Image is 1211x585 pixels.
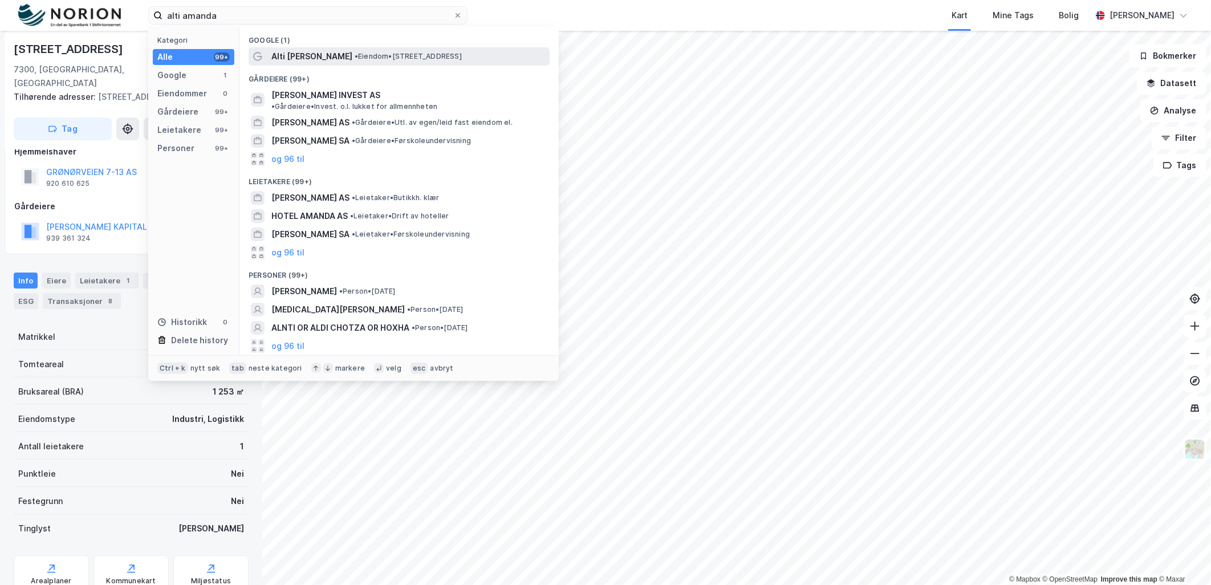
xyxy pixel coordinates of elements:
[271,209,348,223] span: HOTEL AMANDA AS
[162,7,453,24] input: Søk på adresse, matrikkel, gårdeiere, leietakere eller personer
[157,36,234,44] div: Kategori
[75,273,139,289] div: Leietakere
[271,321,409,335] span: ALNTI OR ALDI CHOTZA OR HOXHA
[1184,438,1206,460] img: Z
[407,305,464,314] span: Person • [DATE]
[352,230,355,238] span: •
[352,118,513,127] span: Gårdeiere • Utl. av egen/leid fast eiendom el.
[271,50,352,63] span: Alti [PERSON_NAME]
[14,63,186,90] div: 7300, [GEOGRAPHIC_DATA], [GEOGRAPHIC_DATA]
[239,262,559,282] div: Personer (99+)
[221,71,230,80] div: 1
[271,227,350,241] span: [PERSON_NAME] SA
[14,293,38,309] div: ESG
[214,125,230,135] div: 99+
[18,357,64,371] div: Tomteareal
[271,303,405,316] span: [MEDICAL_DATA][PERSON_NAME]
[157,363,188,374] div: Ctrl + k
[190,364,221,373] div: nytt søk
[18,4,121,27] img: norion-logo.80e7a08dc31c2e691866.png
[18,522,51,535] div: Tinglyst
[339,287,396,296] span: Person • [DATE]
[18,440,84,453] div: Antall leietakere
[239,27,559,47] div: Google (1)
[1101,575,1157,583] a: Improve this map
[214,52,230,62] div: 99+
[172,412,244,426] div: Industri, Logistikk
[14,92,98,101] span: Tilhørende adresser:
[355,52,358,60] span: •
[271,116,350,129] span: [PERSON_NAME] AS
[123,275,134,286] div: 1
[14,117,112,140] button: Tag
[271,88,380,102] span: [PERSON_NAME] INVEST AS
[157,141,194,155] div: Personer
[271,102,275,111] span: •
[18,494,63,508] div: Festegrunn
[18,385,84,399] div: Bruksareal (BRA)
[271,191,350,205] span: [PERSON_NAME] AS
[412,323,415,332] span: •
[339,287,343,295] span: •
[46,179,90,188] div: 920 610 625
[352,193,440,202] span: Leietaker • Butikkh. klær
[411,363,428,374] div: esc
[352,136,355,145] span: •
[1154,530,1211,585] div: Kontrollprogram for chat
[1059,9,1079,22] div: Bolig
[355,52,462,61] span: Eiendom • [STREET_ADDRESS]
[178,522,244,535] div: [PERSON_NAME]
[18,467,56,481] div: Punktleie
[1009,575,1041,583] a: Mapbox
[214,107,230,116] div: 99+
[229,363,246,374] div: tab
[14,200,248,213] div: Gårdeiere
[1129,44,1206,67] button: Bokmerker
[350,212,449,221] span: Leietaker • Drift av hoteller
[239,66,559,86] div: Gårdeiere (99+)
[993,9,1034,22] div: Mine Tags
[271,285,337,298] span: [PERSON_NAME]
[271,339,304,353] button: og 96 til
[271,152,304,166] button: og 96 til
[1153,154,1206,177] button: Tags
[1140,99,1206,122] button: Analyse
[157,87,207,100] div: Eiendommer
[143,273,186,289] div: Datasett
[157,105,198,119] div: Gårdeiere
[430,364,453,373] div: avbryt
[271,246,304,259] button: og 96 til
[352,230,470,239] span: Leietaker • Førskoleundervisning
[407,305,411,314] span: •
[231,467,244,481] div: Nei
[1154,530,1211,585] iframe: Chat Widget
[271,134,350,148] span: [PERSON_NAME] SA
[412,323,468,332] span: Person • [DATE]
[157,68,186,82] div: Google
[157,50,173,64] div: Alle
[171,334,228,347] div: Delete history
[352,193,355,202] span: •
[1110,9,1175,22] div: [PERSON_NAME]
[14,40,125,58] div: [STREET_ADDRESS]
[231,494,244,508] div: Nei
[249,364,302,373] div: neste kategori
[1137,72,1206,95] button: Datasett
[239,168,559,189] div: Leietakere (99+)
[43,293,121,309] div: Transaksjoner
[352,136,471,145] span: Gårdeiere • Førskoleundervisning
[18,330,55,344] div: Matrikkel
[157,315,207,329] div: Historikk
[1043,575,1098,583] a: OpenStreetMap
[46,234,91,243] div: 939 361 324
[213,385,244,399] div: 1 253 ㎡
[14,145,248,159] div: Hjemmelshaver
[14,273,38,289] div: Info
[1152,127,1206,149] button: Filter
[271,102,437,111] span: Gårdeiere • Invest. o.l. lukket for allmennheten
[105,295,116,307] div: 8
[221,89,230,98] div: 0
[352,118,355,127] span: •
[14,90,239,104] div: [STREET_ADDRESS]
[214,144,230,153] div: 99+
